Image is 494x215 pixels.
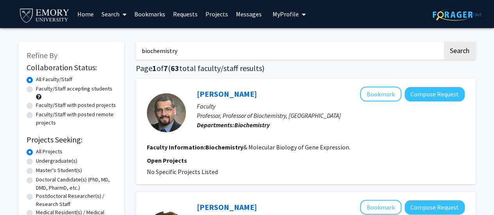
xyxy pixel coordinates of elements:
a: Bookmarks [130,0,169,28]
span: 63 [171,63,179,73]
label: Master's Student(s) [36,166,82,174]
p: Open Projects [147,156,465,165]
a: Requests [169,0,202,28]
a: Home [73,0,98,28]
b: Departments: [197,121,234,129]
a: [PERSON_NAME] [197,89,257,99]
button: Add Daniel Reines to Bookmarks [360,87,401,101]
h2: Projects Seeking: [27,135,116,144]
button: Search [444,42,476,60]
h2: Collaboration Status: [27,63,116,72]
a: [PERSON_NAME] [197,202,257,212]
button: Add Anamika Patel to Bookmarks [360,200,401,215]
label: All Projects [36,147,62,156]
label: Faculty/Staff accepting students [36,85,112,93]
a: Projects [202,0,232,28]
b: Biochemistry [234,121,270,129]
p: Professor, Professor of Biochemistry, [GEOGRAPHIC_DATA] [197,111,465,120]
label: All Faculty/Staff [36,75,72,84]
img: Emory University Logo [19,6,71,24]
span: 1 [152,63,157,73]
input: Search Keywords [136,42,442,60]
p: Faculty [197,101,465,111]
img: ForagerOne Logo [433,9,482,21]
span: Refine By [27,50,57,60]
span: No Specific Projects Listed [147,168,218,176]
fg-read-more: & Molecular Biology of Gene Expression. [205,143,350,151]
button: Compose Request to Anamika Patel [405,200,465,215]
label: Undergraduate(s) [36,157,77,165]
label: Faculty/Staff with posted projects [36,101,116,109]
a: Messages [232,0,266,28]
label: Postdoctoral Researcher(s) / Research Staff [36,192,116,208]
iframe: Chat [6,180,33,209]
button: Compose Request to Daniel Reines [405,87,465,101]
label: Doctoral Candidate(s) (PhD, MD, DMD, PharmD, etc.) [36,176,116,192]
h1: Page of ( total faculty/staff results) [136,64,476,73]
a: Search [98,0,130,28]
b: Biochemistry [205,143,243,151]
b: Faculty Information: [147,143,205,151]
span: My Profile [273,10,299,18]
label: Faculty/Staff with posted remote projects [36,110,116,127]
span: 7 [164,63,168,73]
